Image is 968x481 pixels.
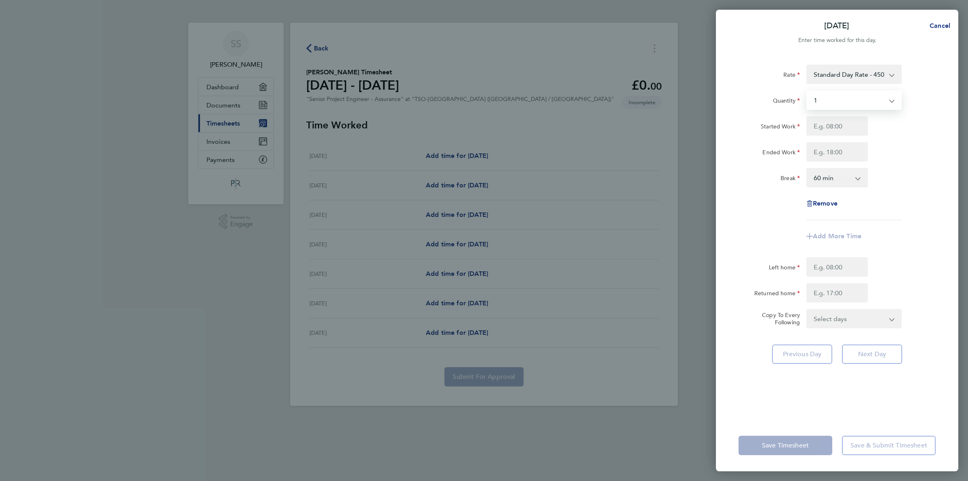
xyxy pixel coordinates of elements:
[806,142,868,162] input: E.g. 18:00
[927,22,950,29] span: Cancel
[761,123,800,132] label: Started Work
[769,264,800,273] label: Left home
[806,257,868,277] input: E.g. 08:00
[762,149,800,158] label: Ended Work
[917,18,958,34] button: Cancel
[806,283,868,302] input: E.g. 17:00
[754,290,800,299] label: Returned home
[716,36,958,45] div: Enter time worked for this day.
[773,97,800,107] label: Quantity
[783,71,800,81] label: Rate
[781,174,800,184] label: Break
[824,20,849,32] p: [DATE]
[755,311,800,326] label: Copy To Every Following
[813,200,838,207] span: Remove
[806,116,868,136] input: E.g. 08:00
[806,200,838,207] button: Remove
